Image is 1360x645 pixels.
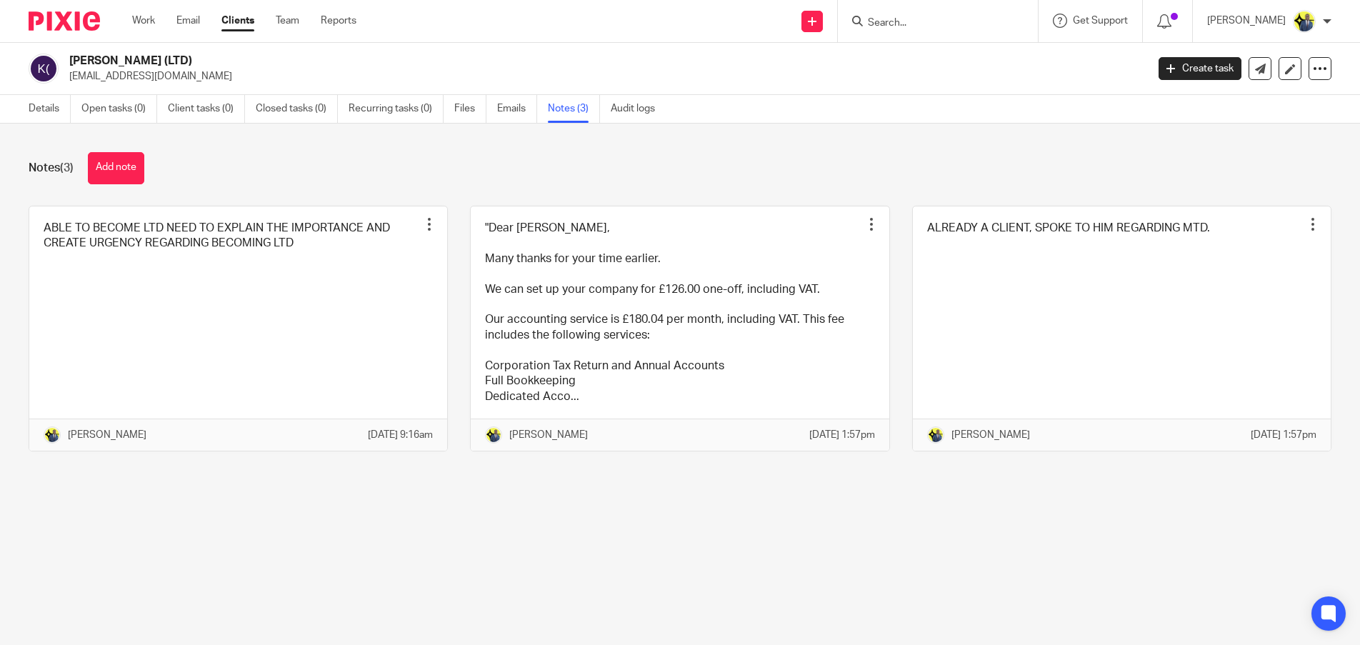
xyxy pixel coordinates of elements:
[176,14,200,28] a: Email
[88,152,144,184] button: Add note
[132,14,155,28] a: Work
[29,11,100,31] img: Pixie
[321,14,356,28] a: Reports
[1159,57,1241,80] a: Create task
[349,95,444,123] a: Recurring tasks (0)
[866,17,995,30] input: Search
[60,162,74,174] span: (3)
[1073,16,1128,26] span: Get Support
[951,428,1030,442] p: [PERSON_NAME]
[69,54,924,69] h2: [PERSON_NAME] (LTD)
[1293,10,1316,33] img: Dennis-Starbridge.jpg
[29,54,59,84] img: svg%3E
[29,95,71,123] a: Details
[44,426,61,444] img: Dennis-Starbridge.jpg
[927,426,944,444] img: Dennis-Starbridge.jpg
[611,95,666,123] a: Audit logs
[1207,14,1286,28] p: [PERSON_NAME]
[454,95,486,123] a: Files
[368,428,433,442] p: [DATE] 9:16am
[221,14,254,28] a: Clients
[509,428,588,442] p: [PERSON_NAME]
[276,14,299,28] a: Team
[548,95,600,123] a: Notes (3)
[168,95,245,123] a: Client tasks (0)
[485,426,502,444] img: Dennis-Starbridge.jpg
[69,69,1137,84] p: [EMAIL_ADDRESS][DOMAIN_NAME]
[29,161,74,176] h1: Notes
[497,95,537,123] a: Emails
[809,428,875,442] p: [DATE] 1:57pm
[256,95,338,123] a: Closed tasks (0)
[81,95,157,123] a: Open tasks (0)
[68,428,146,442] p: [PERSON_NAME]
[1251,428,1316,442] p: [DATE] 1:57pm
